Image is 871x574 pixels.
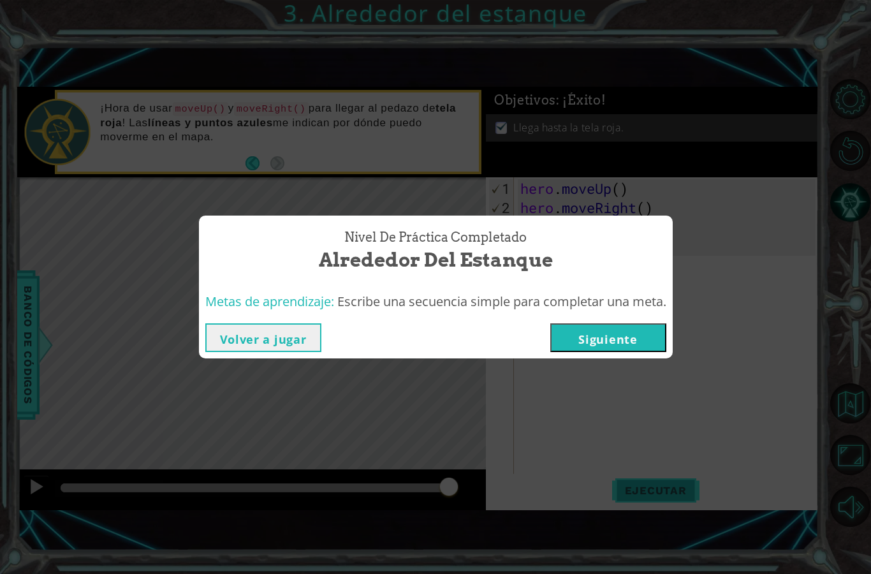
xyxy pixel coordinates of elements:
span: Nivel de práctica Completado [344,228,527,247]
span: Alrededor del estanque [319,246,553,274]
button: Volver a jugar [205,323,321,352]
span: Escribe una secuencia simple para completar una meta. [337,293,666,310]
span: Metas de aprendizaje: [205,293,334,310]
button: Siguiente [550,323,666,352]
